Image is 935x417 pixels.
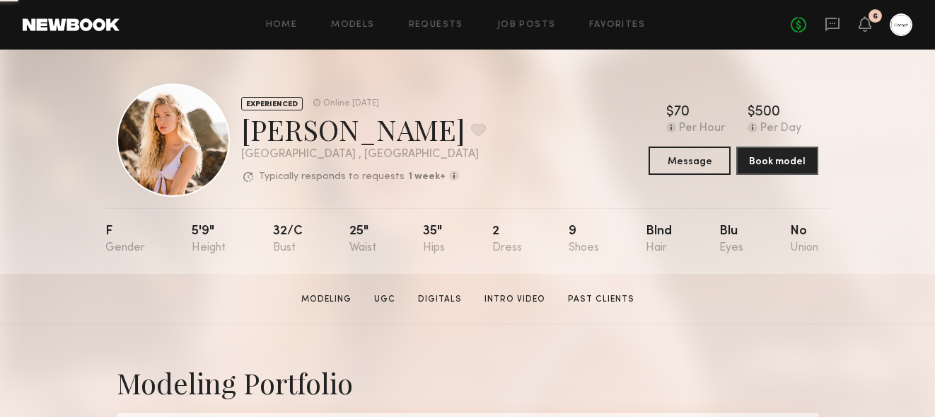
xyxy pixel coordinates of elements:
a: Home [266,21,298,30]
div: 32/c [273,225,303,254]
div: Per Day [760,122,801,135]
div: 70 [674,105,690,120]
div: EXPERIENCED [241,97,303,110]
div: Modeling Portfolio [117,364,818,401]
div: 5'9" [192,225,226,254]
a: Requests [409,21,463,30]
a: Modeling [296,293,357,306]
p: Typically responds to requests [259,172,405,182]
div: 35" [423,225,445,254]
div: 500 [755,105,780,120]
div: [GEOGRAPHIC_DATA] , [GEOGRAPHIC_DATA] [241,149,486,161]
div: Per Hour [679,122,725,135]
div: 6 [873,13,878,21]
div: No [790,225,818,254]
div: 2 [492,225,522,254]
div: 9 [569,225,599,254]
div: Online [DATE] [323,99,379,108]
div: F [105,225,145,254]
div: 25" [349,225,376,254]
div: $ [666,105,674,120]
a: UGC [368,293,401,306]
button: Message [649,147,731,175]
a: Intro Video [479,293,551,306]
div: $ [748,105,755,120]
b: 1 week+ [408,172,446,182]
div: Blnd [646,225,672,254]
a: Job Posts [497,21,556,30]
div: Blu [719,225,743,254]
a: Models [331,21,374,30]
div: [PERSON_NAME] [241,110,486,148]
a: Favorites [589,21,645,30]
a: Past Clients [562,293,640,306]
button: Book model [736,147,818,175]
a: Digitals [412,293,467,306]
